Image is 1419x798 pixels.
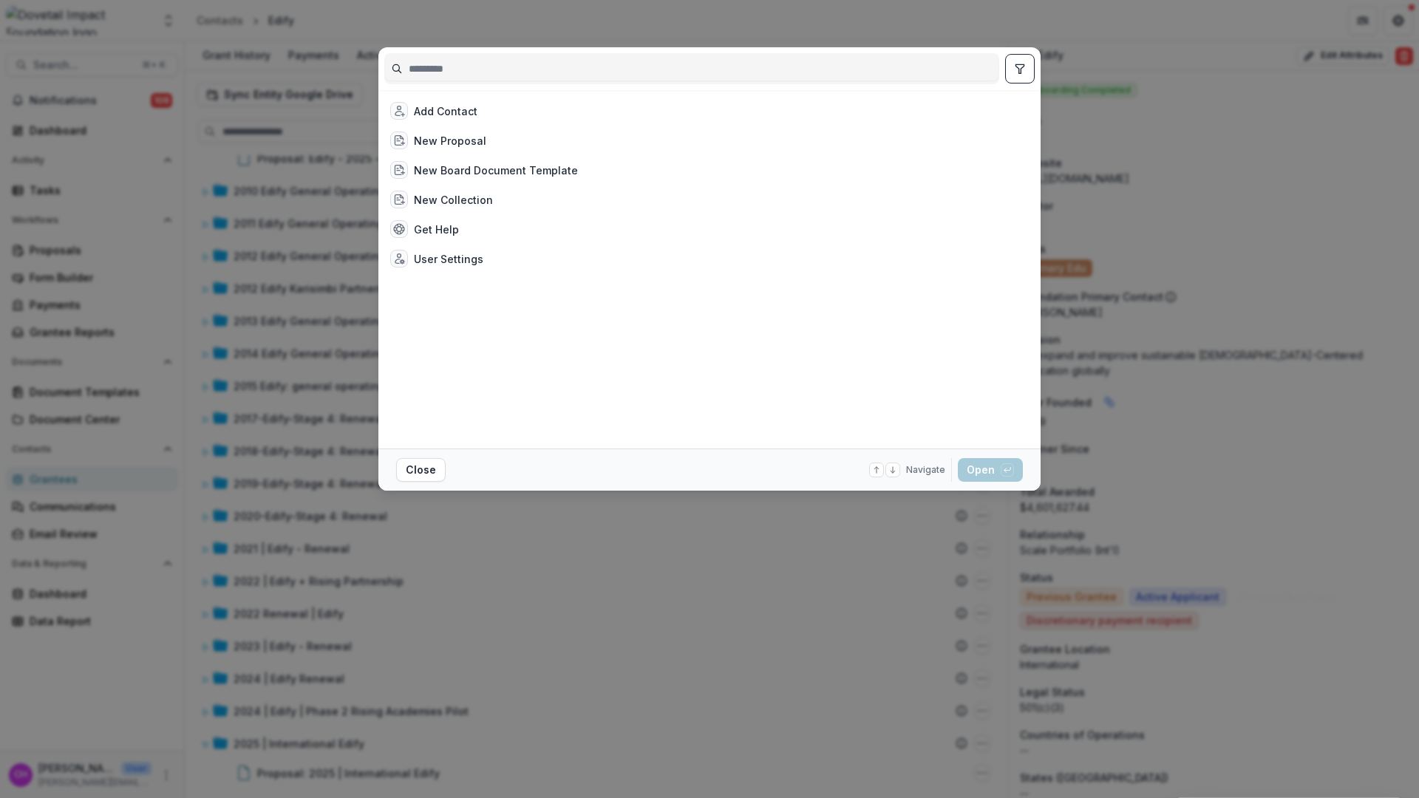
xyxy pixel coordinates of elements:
div: New Board Document Template [414,163,578,178]
div: Get Help [414,222,459,237]
div: New Collection [414,192,493,208]
span: Navigate [906,463,945,477]
button: Open [958,458,1023,482]
div: User Settings [414,251,483,267]
div: Add Contact [414,103,477,119]
div: New Proposal [414,133,486,149]
button: Close [396,458,446,482]
button: toggle filters [1005,54,1035,83]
